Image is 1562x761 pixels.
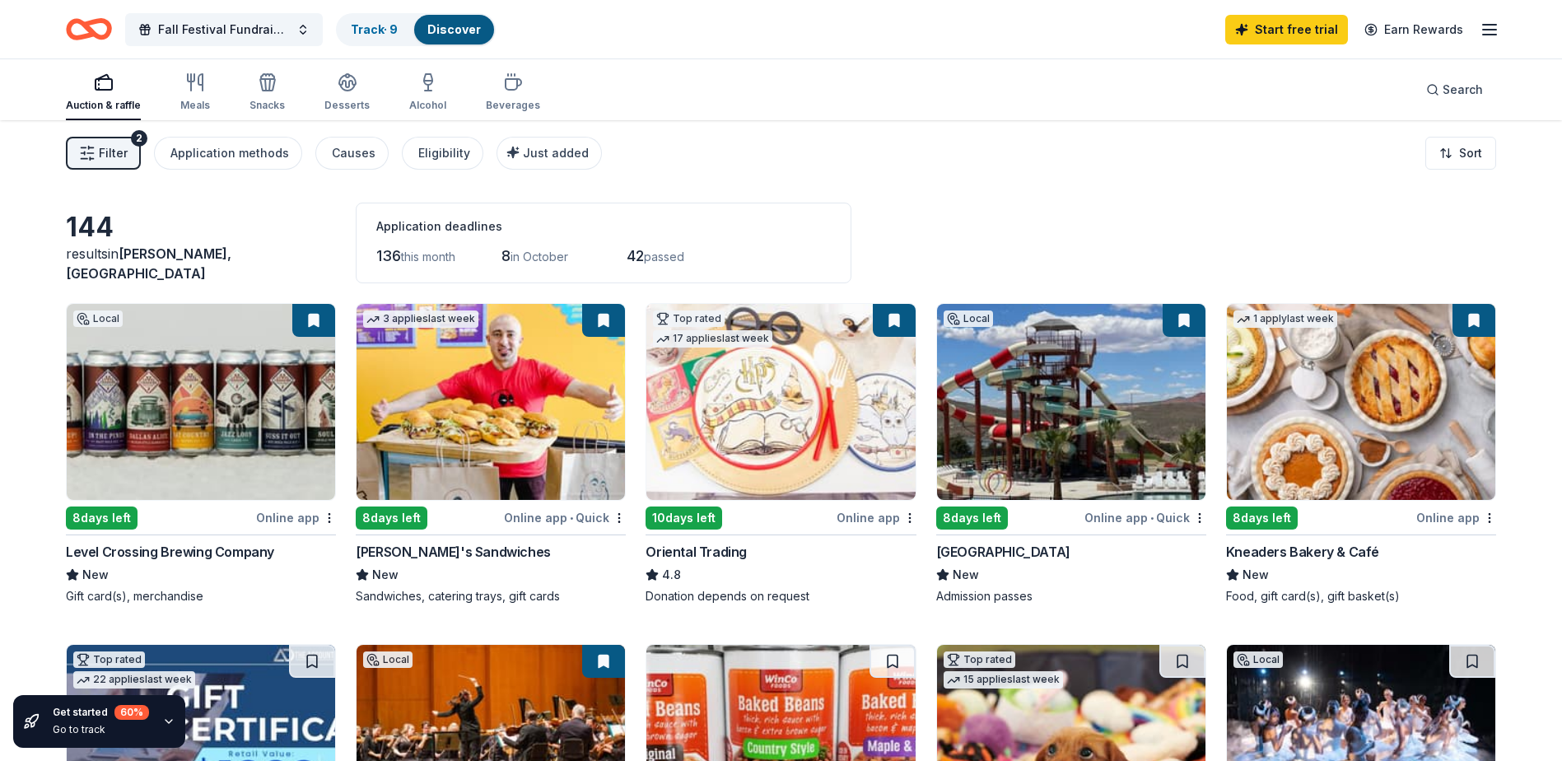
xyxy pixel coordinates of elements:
[497,137,602,170] button: Just added
[66,588,336,605] div: Gift card(s), merchandise
[351,22,398,36] a: Track· 9
[73,671,195,689] div: 22 applies last week
[66,137,141,170] button: Filter2
[66,99,141,112] div: Auction & raffle
[646,542,747,562] div: Oriental Trading
[402,137,483,170] button: Eligibility
[937,304,1205,500] img: Image for Jellystone Park Zion
[53,723,149,736] div: Go to track
[936,542,1070,562] div: [GEOGRAPHIC_DATA]
[646,304,915,500] img: Image for Oriental Trading
[944,310,993,327] div: Local
[1227,304,1495,500] img: Image for Kneaders Bakery & Café
[1226,542,1379,562] div: Kneaders Bakery & Café
[170,143,289,163] div: Application methods
[401,250,455,264] span: this month
[154,137,302,170] button: Application methods
[427,22,481,36] a: Discover
[180,99,210,112] div: Meals
[486,99,540,112] div: Beverages
[66,10,112,49] a: Home
[1355,15,1473,44] a: Earn Rewards
[409,66,446,120] button: Alcohol
[336,13,496,46] button: Track· 9Discover
[376,247,401,264] span: 136
[511,250,568,264] span: in October
[66,245,231,282] span: in
[1413,73,1496,106] button: Search
[66,245,231,282] span: [PERSON_NAME], [GEOGRAPHIC_DATA]
[324,99,370,112] div: Desserts
[1243,565,1269,585] span: New
[644,250,684,264] span: passed
[1443,80,1483,100] span: Search
[646,588,916,605] div: Donation depends on request
[1084,507,1206,528] div: Online app Quick
[99,143,128,163] span: Filter
[66,507,138,530] div: 8 days left
[53,705,149,720] div: Get started
[936,507,1008,530] div: 8 days left
[332,143,375,163] div: Causes
[1416,507,1496,528] div: Online app
[936,588,1206,605] div: Admission passes
[158,20,290,40] span: Fall Festival Fundraiser
[356,303,626,605] a: Image for Ike's Sandwiches3 applieslast week8days leftOnline app•Quick[PERSON_NAME]'s SandwichesN...
[256,507,336,528] div: Online app
[324,66,370,120] button: Desserts
[504,507,626,528] div: Online app Quick
[357,304,625,500] img: Image for Ike's Sandwiches
[363,651,413,668] div: Local
[409,99,446,112] div: Alcohol
[1150,511,1154,525] span: •
[66,303,336,605] a: Image for Level Crossing Brewing CompanyLocal8days leftOnline appLevel Crossing Brewing CompanyNe...
[653,330,772,348] div: 17 applies last week
[953,565,979,585] span: New
[363,310,478,328] div: 3 applies last week
[1226,588,1496,605] div: Food, gift card(s), gift basket(s)
[936,303,1206,605] a: Image for Jellystone Park ZionLocal8days leftOnline app•Quick[GEOGRAPHIC_DATA]NewAdmission passes
[73,310,123,327] div: Local
[1425,137,1496,170] button: Sort
[356,507,427,530] div: 8 days left
[944,651,1015,668] div: Top rated
[523,146,589,160] span: Just added
[944,671,1063,689] div: 15 applies last week
[653,310,725,327] div: Top rated
[356,588,626,605] div: Sandwiches, catering trays, gift cards
[376,217,831,236] div: Application deadlines
[1459,143,1482,163] span: Sort
[418,143,470,163] div: Eligibility
[180,66,210,120] button: Meals
[1226,507,1298,530] div: 8 days left
[66,211,336,244] div: 144
[372,565,399,585] span: New
[356,542,551,562] div: [PERSON_NAME]'s Sandwiches
[73,651,145,668] div: Top rated
[1233,651,1283,668] div: Local
[837,507,916,528] div: Online app
[1233,310,1337,328] div: 1 apply last week
[627,247,644,264] span: 42
[646,507,722,530] div: 10 days left
[131,130,147,147] div: 2
[114,705,149,720] div: 60 %
[501,247,511,264] span: 8
[249,99,285,112] div: Snacks
[125,13,323,46] button: Fall Festival Fundraiser
[315,137,389,170] button: Causes
[1226,303,1496,605] a: Image for Kneaders Bakery & Café1 applylast week8days leftOnline appKneaders Bakery & CaféNewFood...
[66,244,336,283] div: results
[66,542,274,562] div: Level Crossing Brewing Company
[1225,15,1348,44] a: Start free trial
[570,511,573,525] span: •
[486,66,540,120] button: Beverages
[82,565,109,585] span: New
[66,66,141,120] button: Auction & raffle
[249,66,285,120] button: Snacks
[662,565,681,585] span: 4.8
[646,303,916,605] a: Image for Oriental TradingTop rated17 applieslast week10days leftOnline appOriental Trading4.8Don...
[67,304,335,500] img: Image for Level Crossing Brewing Company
